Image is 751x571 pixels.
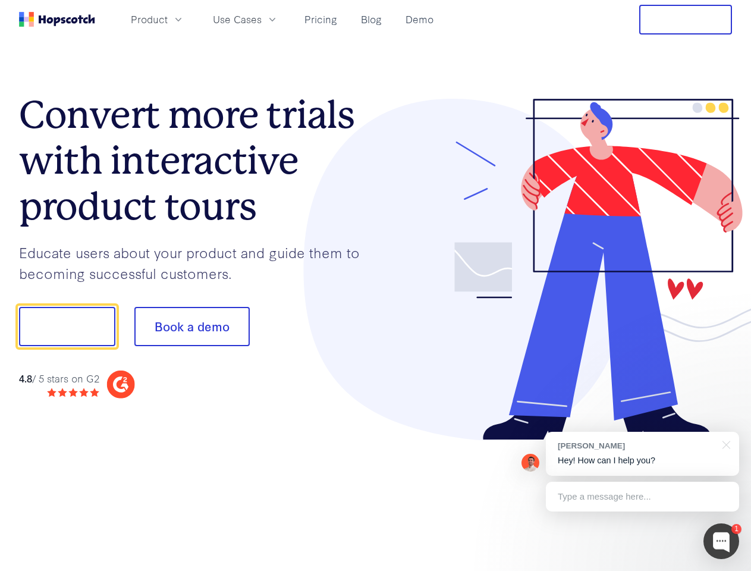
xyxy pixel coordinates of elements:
button: Use Cases [206,10,285,29]
button: Show me! [19,307,115,346]
button: Book a demo [134,307,250,346]
button: Free Trial [639,5,732,34]
a: Home [19,12,95,27]
button: Product [124,10,191,29]
span: Use Cases [213,12,262,27]
h1: Convert more trials with interactive product tours [19,92,376,229]
div: [PERSON_NAME] [558,440,715,451]
div: Type a message here... [546,482,739,512]
a: Pricing [300,10,342,29]
a: Blog [356,10,387,29]
p: Educate users about your product and guide them to becoming successful customers. [19,242,376,283]
strong: 4.8 [19,371,32,385]
p: Hey! How can I help you? [558,454,727,467]
div: / 5 stars on G2 [19,371,99,386]
img: Mark Spera [521,454,539,472]
div: 1 [731,524,741,534]
span: Product [131,12,168,27]
a: Demo [401,10,438,29]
